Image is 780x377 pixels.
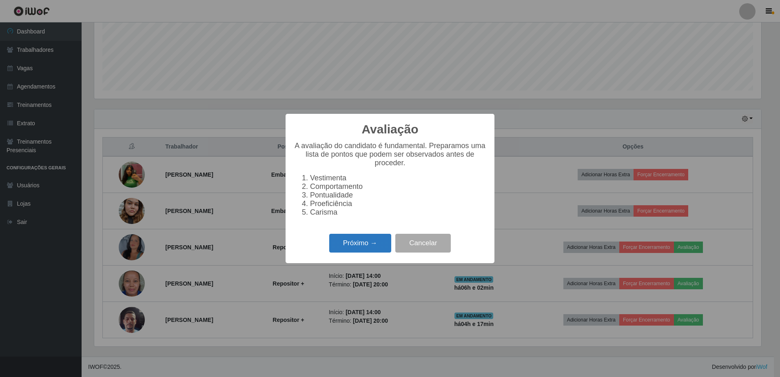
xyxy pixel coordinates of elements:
[329,234,391,253] button: Próximo →
[362,122,419,137] h2: Avaliação
[310,191,486,200] li: Pontualidade
[310,174,486,182] li: Vestimenta
[294,142,486,167] p: A avaliação do candidato é fundamental. Preparamos uma lista de pontos que podem ser observados a...
[310,182,486,191] li: Comportamento
[395,234,451,253] button: Cancelar
[310,200,486,208] li: Proeficiência
[310,208,486,217] li: Carisma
